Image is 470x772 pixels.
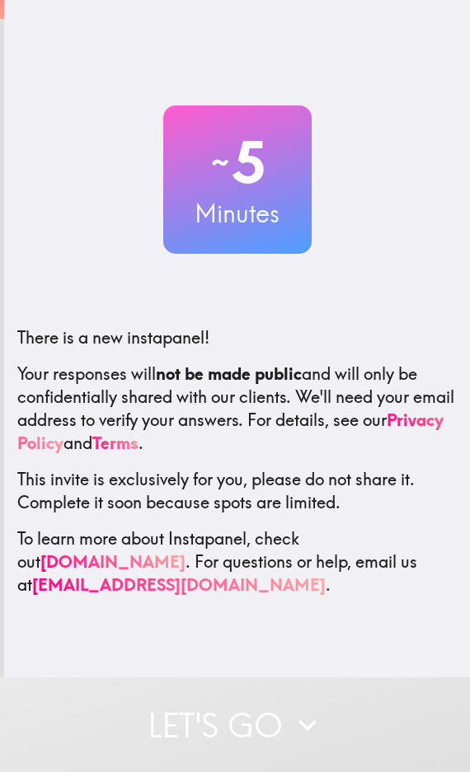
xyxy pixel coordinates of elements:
p: Your responses will and will only be confidentially shared with our clients. We'll need your emai... [17,363,457,455]
span: ~ [209,138,232,187]
a: [DOMAIN_NAME] [40,551,186,572]
p: To learn more about Instapanel, check out . For questions or help, email us at . [17,527,457,597]
h2: 5 [163,129,312,196]
span: There is a new instapanel! [17,327,209,348]
a: Terms [92,433,139,453]
p: This invite is exclusively for you, please do not share it. Complete it soon because spots are li... [17,468,457,514]
a: [EMAIL_ADDRESS][DOMAIN_NAME] [32,574,326,595]
a: Privacy Policy [17,409,444,453]
h3: Minutes [163,196,312,231]
b: not be made public [156,363,302,384]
